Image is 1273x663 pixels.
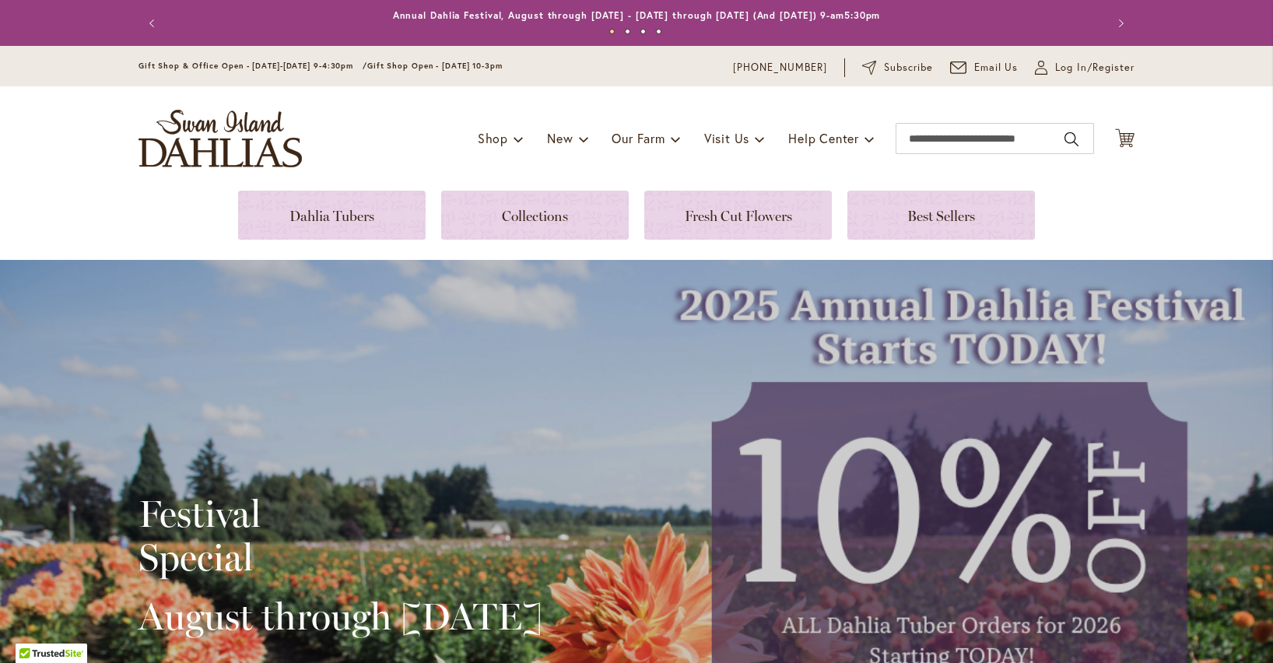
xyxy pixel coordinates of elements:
[640,29,646,34] button: 3 of 4
[733,60,827,75] a: [PHONE_NUMBER]
[139,61,367,71] span: Gift Shop & Office Open - [DATE]-[DATE] 9-4:30pm /
[478,130,508,146] span: Shop
[704,130,749,146] span: Visit Us
[788,130,859,146] span: Help Center
[950,60,1019,75] a: Email Us
[1035,60,1134,75] a: Log In/Register
[1103,8,1134,39] button: Next
[547,130,573,146] span: New
[139,110,302,167] a: store logo
[367,61,503,71] span: Gift Shop Open - [DATE] 10-3pm
[139,8,170,39] button: Previous
[884,60,933,75] span: Subscribe
[862,60,933,75] a: Subscribe
[625,29,630,34] button: 2 of 4
[612,130,665,146] span: Our Farm
[139,492,542,579] h2: Festival Special
[393,9,881,21] a: Annual Dahlia Festival, August through [DATE] - [DATE] through [DATE] (And [DATE]) 9-am5:30pm
[139,595,542,638] h2: August through [DATE]
[656,29,661,34] button: 4 of 4
[974,60,1019,75] span: Email Us
[609,29,615,34] button: 1 of 4
[1055,60,1134,75] span: Log In/Register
